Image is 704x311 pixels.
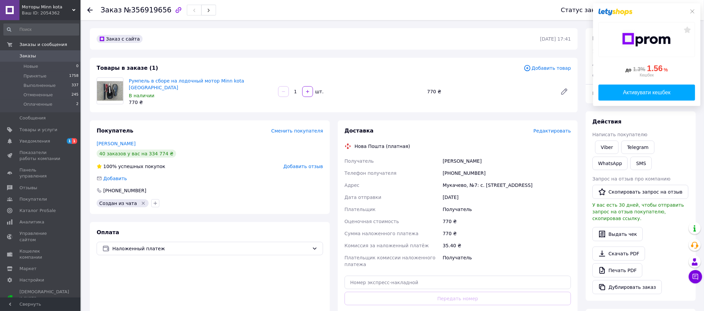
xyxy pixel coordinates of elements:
a: Редактировать [558,85,571,98]
span: Действия [593,118,622,125]
span: Панель управления [19,167,62,179]
div: 40 заказов у вас на 334 774 ₴ [97,150,176,158]
span: №356919656 [124,6,171,14]
span: Доставка [593,61,616,66]
div: Получатель [442,203,572,215]
div: [DATE] [442,191,572,203]
span: Аналитика [19,219,44,225]
span: В наличии [129,93,154,98]
div: шт. [314,88,324,95]
span: У вас есть 30 дней, чтобы отправить запрос на отзыв покупателю, скопировав ссылку. [593,202,684,221]
div: 770 ₴ [442,215,572,227]
span: Маркет [19,266,37,272]
span: Плательщик [345,207,376,212]
button: Выдать чек [593,227,643,241]
span: Создан из чата [99,201,137,206]
a: Скачать PDF [593,247,645,261]
span: Добавить [103,176,127,181]
span: 1 [72,138,77,144]
span: Покупатели [19,196,47,202]
span: Добавить товар [524,64,571,72]
span: Отмененные [23,92,53,98]
div: Вернуться назад [87,7,93,13]
span: Оплаченные [23,101,52,107]
a: Румпель в сборе на лодочный мотор Minn kota [GEOGRAPHIC_DATA] [129,78,244,90]
span: Уведомления [19,138,50,144]
img: Румпель в сборе на лодочный мотор Minn kota С2 [97,81,123,101]
div: 770 ₴ [424,87,555,96]
span: Товары и услуги [19,127,57,133]
div: Заказ с сайта [97,35,143,43]
a: WhatsApp [593,157,628,170]
span: Принятые [23,73,47,79]
span: Оплата [97,229,119,236]
div: Ваш ID: 2054362 [22,10,81,16]
span: Всего к оплате [593,91,630,96]
span: Сумма наложенного платежа [345,231,419,236]
div: [PERSON_NAME] [442,155,572,167]
input: Поиск [3,23,79,36]
span: Плательщик комиссии наложенного платежа [345,255,436,267]
span: Комиссия за наложенный платёж [345,243,429,248]
svg: Удалить метку [141,201,146,206]
span: Написать покупателю [593,132,648,137]
input: Номер экспресс-накладной [345,276,571,289]
span: Адрес [345,183,359,188]
span: Наложенный платеж [112,245,309,252]
span: 245 [71,92,79,98]
span: Заказы и сообщения [19,42,67,48]
span: Моторы Minn kota [22,4,72,10]
div: Мукачево, №7: с. [STREET_ADDRESS] [442,179,572,191]
div: 35.40 ₴ [442,240,572,252]
span: Получатель [345,158,374,164]
span: Сообщения [19,115,46,121]
span: Кошелек компании [19,248,62,260]
span: Товары в заказе (1) [97,65,158,71]
span: 1 [67,138,72,144]
span: Телефон получателя [345,170,397,176]
span: 1758 [69,73,79,79]
span: Покупатель [97,127,133,134]
span: 2 [76,101,79,107]
time: [DATE] 17:41 [540,36,571,42]
a: Печать PDF [593,263,643,277]
span: [DEMOGRAPHIC_DATA] и счета [19,289,69,307]
div: [PHONE_NUMBER] [103,187,147,194]
span: Выполненные [23,83,56,89]
span: Управление сайтом [19,230,62,243]
span: Запрос на отзыв про компанию [593,176,671,182]
button: Скопировать запрос на отзыв [593,185,689,199]
div: успешных покупок [97,163,165,170]
button: Дублировать заказ [593,280,662,294]
div: 770 ₴ [129,99,273,106]
span: Новые [23,63,38,69]
span: Настройки [19,277,44,283]
span: Итого [593,35,610,42]
span: 337 [71,83,79,89]
span: Доставка [345,127,374,134]
div: Нова Пошта (платная) [353,143,412,150]
span: Отзывы [19,185,37,191]
button: Чат с покупателем [689,270,702,283]
span: Сменить покупателя [271,128,323,134]
span: Добавить отзыв [284,164,323,169]
a: Telegram [621,141,654,154]
span: Каталог ProSale [19,208,56,214]
a: Viber [595,141,619,154]
span: 0 [76,63,79,69]
div: [PHONE_NUMBER] [442,167,572,179]
button: SMS [631,157,652,170]
span: 1 товар [593,49,611,54]
span: 100% [103,164,117,169]
span: Оценочная стоимость [345,219,399,224]
div: 770 ₴ [442,227,572,240]
a: [PERSON_NAME] [97,141,136,146]
span: Дата отправки [345,195,382,200]
span: Скидка [593,73,611,78]
span: Редактировать [534,128,571,134]
div: Статус заказа [561,7,606,13]
span: Заказы [19,53,36,59]
div: Получатель [442,252,572,270]
span: Показатели работы компании [19,150,62,162]
span: Заказ [101,6,122,14]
